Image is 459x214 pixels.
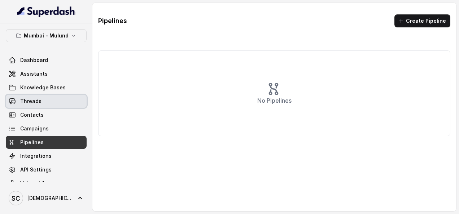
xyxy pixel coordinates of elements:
span: Campaigns [20,125,49,132]
a: [DEMOGRAPHIC_DATA] [6,188,87,208]
p: Mumbai - Mulund [24,31,69,40]
a: Voices Library [6,177,87,190]
span: Assistants [20,70,48,77]
button: Create Pipeline [394,14,450,27]
p: No Pipelines [257,96,292,105]
a: Threads [6,95,87,108]
span: Threads [20,98,41,105]
span: Voices Library [20,180,56,187]
h1: Pipelines [98,15,127,27]
a: Knowledge Bases [6,81,87,94]
text: SC [12,195,20,202]
span: API Settings [20,166,52,173]
a: Contacts [6,108,87,121]
img: light.svg [17,6,75,17]
button: Mumbai - Mulund [6,29,87,42]
span: Pipelines [20,139,44,146]
a: Dashboard [6,54,87,67]
span: [DEMOGRAPHIC_DATA] [27,195,72,202]
a: Pipelines [6,136,87,149]
span: Knowledge Bases [20,84,66,91]
a: Integrations [6,150,87,162]
a: Assistants [6,67,87,80]
span: Dashboard [20,57,48,64]
span: Contacts [20,111,44,119]
a: API Settings [6,163,87,176]
a: Campaigns [6,122,87,135]
span: Integrations [20,152,52,160]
